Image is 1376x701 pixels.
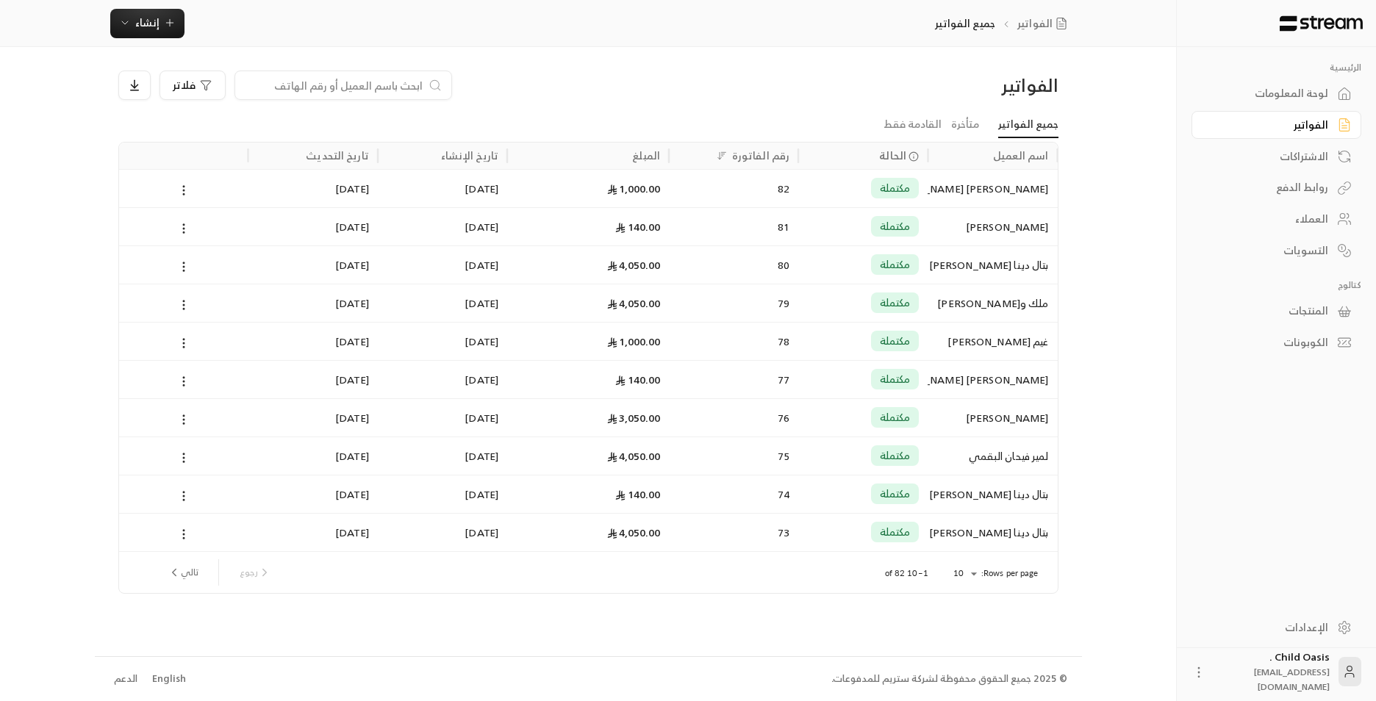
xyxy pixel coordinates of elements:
div: 75 [678,437,789,475]
div: [DATE] [257,514,369,551]
div: [DATE] [387,170,498,207]
div: [PERSON_NAME] [936,399,1048,436]
a: الكوبونات [1192,328,1361,357]
a: الدعم [110,666,143,692]
div: [DATE] [387,208,498,245]
a: الاشتراكات [1192,142,1361,170]
span: الحالة [879,148,906,163]
a: الفواتير [1017,16,1073,31]
div: 4,050.00 [516,514,660,551]
div: التسويات [1210,243,1328,258]
img: Logo [1278,15,1364,32]
div: [DATE] [387,361,498,398]
div: 1,000.00 [516,170,660,207]
div: [DATE] [257,437,369,475]
div: [DATE] [257,208,369,245]
div: 79 [678,284,789,322]
span: [EMAIL_ADDRESS][DOMAIN_NAME] [1254,664,1330,694]
span: فلاتر [173,80,196,90]
span: مكتملة [880,372,911,387]
div: 77 [678,361,789,398]
a: لوحة المعلومات [1192,79,1361,108]
div: 4,050.00 [516,246,660,284]
div: [DATE] [387,399,498,436]
nav: breadcrumb [935,16,1072,31]
div: 73 [678,514,789,551]
a: العملاء [1192,205,1361,234]
a: جميع الفواتير [998,112,1058,138]
span: مكتملة [880,486,911,501]
div: الكوبونات [1210,335,1328,350]
div: رقم الفاتورة [732,146,789,165]
div: Child Oasis . [1215,650,1330,694]
div: المبلغ [632,146,660,165]
button: إنشاء [110,9,184,38]
div: [PERSON_NAME] [PERSON_NAME] [936,361,1048,398]
div: 4,050.00 [516,437,660,475]
div: [DATE] [257,246,369,284]
div: بتال دينا [PERSON_NAME] [936,246,1048,284]
div: 140.00 [516,475,660,513]
span: مكتملة [880,448,911,463]
div: لوحة المعلومات [1210,86,1328,101]
div: روابط الدفع [1210,180,1328,195]
button: next page [162,560,204,585]
div: [DATE] [257,323,369,360]
div: 1,000.00 [516,323,660,360]
div: 140.00 [516,361,660,398]
div: 80 [678,246,789,284]
a: الفواتير [1192,111,1361,140]
span: إنشاء [135,13,160,32]
a: متأخرة [951,112,979,137]
span: مكتملة [880,295,911,310]
div: © 2025 جميع الحقوق محفوظة لشركة ستريم للمدفوعات. [831,672,1067,686]
a: التسويات [1192,236,1361,265]
button: فلاتر [160,71,226,100]
div: 4,050.00 [516,284,660,322]
span: مكتملة [880,334,911,348]
div: [DATE] [257,475,369,513]
div: الاشتراكات [1210,149,1328,164]
button: Sort [713,147,731,165]
div: 10 [946,564,981,583]
div: [DATE] [387,514,498,551]
div: الفواتير [1210,118,1328,132]
div: المنتجات [1210,303,1328,318]
div: 78 [678,323,789,360]
div: بتال دينا [PERSON_NAME] [936,514,1048,551]
a: المنتجات [1192,297,1361,326]
span: مكتملة [880,257,911,272]
div: العملاء [1210,212,1328,226]
a: القادمة فقط [884,112,942,137]
div: 81 [678,208,789,245]
div: [PERSON_NAME] [936,208,1048,245]
p: الرئيسية [1192,62,1361,73]
div: ملك و[PERSON_NAME] [936,284,1048,322]
div: [DATE] [257,399,369,436]
span: مكتملة [880,410,911,425]
span: مكتملة [880,219,911,234]
div: [DATE] [387,437,498,475]
p: كتالوج [1192,279,1361,291]
span: مكتملة [880,181,911,195]
div: 140.00 [516,208,660,245]
div: الفواتير [834,73,1058,97]
p: جميع الفواتير [935,16,995,31]
div: [DATE] [257,170,369,207]
div: [DATE] [257,361,369,398]
div: [DATE] [387,323,498,360]
a: روابط الدفع [1192,173,1361,202]
div: 74 [678,475,789,513]
div: تاريخ الإنشاء [441,146,498,165]
div: بتال دينا [PERSON_NAME] [936,475,1048,513]
div: لمير فيحان البقمي [936,437,1048,475]
div: غيم [PERSON_NAME] [936,323,1048,360]
div: تاريخ التحديث [306,146,369,165]
div: اسم العميل [993,146,1048,165]
div: الإعدادات [1210,620,1328,635]
div: [DATE] [387,475,498,513]
span: مكتملة [880,525,911,539]
div: [DATE] [387,284,498,322]
div: 76 [678,399,789,436]
input: ابحث باسم العميل أو رقم الهاتف [244,77,423,93]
